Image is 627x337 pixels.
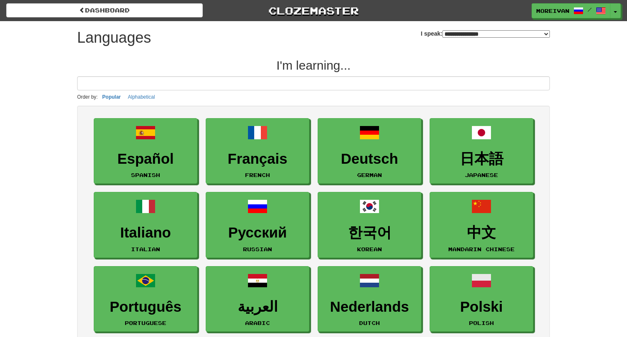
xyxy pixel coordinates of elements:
[245,320,270,326] small: Arabic
[245,172,270,178] small: French
[100,92,124,102] button: Popular
[98,225,193,241] h3: Italiano
[434,225,529,241] h3: 中文
[210,299,305,315] h3: العربية
[131,246,160,252] small: Italian
[469,320,494,326] small: Polish
[77,58,550,72] h2: I'm learning...
[430,266,533,332] a: PolskiPolish
[215,3,412,18] a: Clozemaster
[210,225,305,241] h3: Русский
[6,3,203,17] a: dashboard
[125,92,157,102] button: Alphabetical
[77,94,98,100] small: Order by:
[434,151,529,167] h3: 日本語
[243,246,272,252] small: Russian
[357,246,382,252] small: Korean
[442,30,550,38] select: I speak:
[465,172,498,178] small: Japanese
[98,151,193,167] h3: Español
[318,266,421,332] a: NederlandsDutch
[206,192,309,258] a: РусскийRussian
[448,246,515,252] small: Mandarin Chinese
[322,151,417,167] h3: Deutsch
[318,192,421,258] a: 한국어Korean
[430,192,533,258] a: 中文Mandarin Chinese
[131,172,160,178] small: Spanish
[359,320,380,326] small: Dutch
[210,151,305,167] h3: Français
[94,192,197,258] a: ItalianoItalian
[434,299,529,315] h3: Polski
[318,118,421,184] a: DeutschGerman
[532,3,610,18] a: moreivan /
[322,299,417,315] h3: Nederlands
[588,7,592,12] span: /
[322,225,417,241] h3: 한국어
[206,118,309,184] a: FrançaisFrench
[206,266,309,332] a: العربيةArabic
[94,118,197,184] a: EspañolSpanish
[94,266,197,332] a: PortuguêsPortuguese
[98,299,193,315] h3: Português
[421,29,550,38] label: I speak:
[125,320,166,326] small: Portuguese
[430,118,533,184] a: 日本語Japanese
[77,29,151,46] h1: Languages
[357,172,382,178] small: German
[536,7,569,15] span: moreivan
